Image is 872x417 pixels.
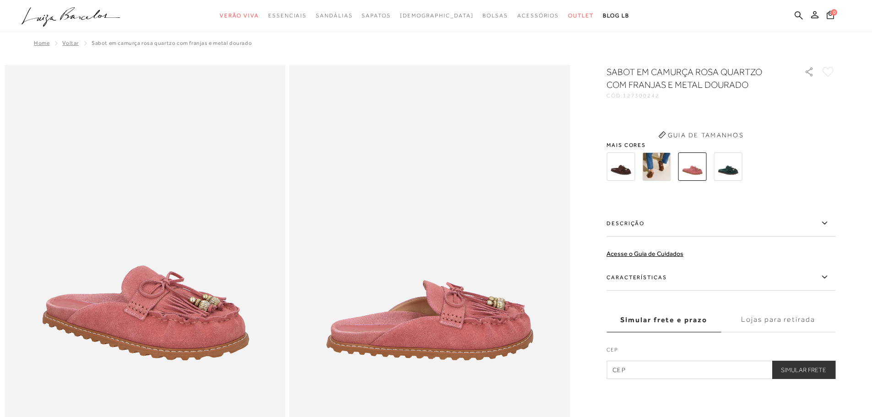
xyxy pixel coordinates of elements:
[517,12,559,19] span: Acessórios
[607,93,790,98] div: CÓD:
[824,10,837,22] button: 0
[607,308,721,332] label: Simular frete e prazo
[721,308,835,332] label: Lojas para retirada
[268,7,307,24] a: categoryNavScreenReaderText
[607,264,835,291] label: Características
[316,12,352,19] span: Sandálias
[482,12,508,19] span: Bolsas
[607,142,835,148] span: Mais cores
[62,40,79,46] a: Voltar
[34,40,49,46] a: Home
[642,152,671,181] img: SABOT EM CAMURÇA CARAMELO COM FRANJAS E METAL DOURADO
[568,7,594,24] a: categoryNavScreenReaderText
[607,65,778,91] h1: SABOT EM CAMURÇA ROSA QUARTZO COM FRANJAS E METAL DOURADO
[517,7,559,24] a: categoryNavScreenReaderText
[220,12,259,19] span: Verão Viva
[568,12,594,19] span: Outlet
[607,346,835,358] label: CEP
[268,12,307,19] span: Essenciais
[400,7,474,24] a: noSubCategoriesText
[623,92,660,99] span: 127300242
[678,152,706,181] img: SABOT EM CAMURÇA ROSA QUARTZO COM FRANJAS E METAL DOURADO
[772,361,835,379] button: Simular Frete
[603,7,629,24] a: BLOG LB
[607,210,835,237] label: Descrição
[400,12,474,19] span: [DEMOGRAPHIC_DATA]
[607,152,635,181] img: SABOT EM CAMURÇA CAFÉ COM FRANJAS E METAL DOURADO
[92,40,252,46] span: SABOT EM CAMURÇA ROSA QUARTZO COM FRANJAS E METAL DOURADO
[714,152,742,181] img: SABOT EM CAMURÇA VERDE ESMERALDA COM FRANJAS E METAL DOURADO
[655,128,747,142] button: Guia de Tamanhos
[603,12,629,19] span: BLOG LB
[362,12,390,19] span: Sapatos
[482,7,508,24] a: categoryNavScreenReaderText
[220,7,259,24] a: categoryNavScreenReaderText
[831,9,837,16] span: 0
[362,7,390,24] a: categoryNavScreenReaderText
[316,7,352,24] a: categoryNavScreenReaderText
[607,361,835,379] input: CEP
[607,250,683,257] a: Acesse o Guia de Cuidados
